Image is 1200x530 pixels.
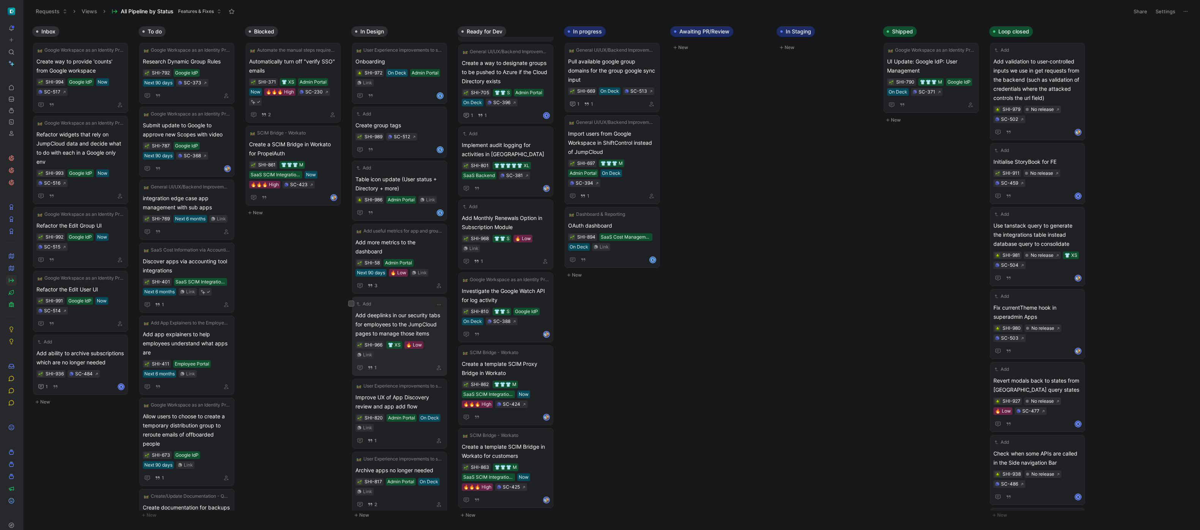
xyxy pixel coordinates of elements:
button: 🛤️SCIM Bridge - Workato [249,129,307,137]
span: User Experience improvements to support Google workspace as an IdP [363,46,442,54]
button: 🌱 [38,234,43,240]
button: 🛤️Add useful metrics for app and group membership changes [355,227,444,235]
div: 🌱 [570,234,575,240]
button: 🛤️General UI/UX/Backend Improvements [568,119,656,126]
button: 🛤️General UI/UX/Backend Improvements [568,46,656,54]
a: 🛤️Google Workspace as an Identity Provider (IdP) IntegrationCreate way to provide 'counts' from G... [33,43,128,113]
div: SHI-986 [365,196,382,204]
div: SHI-911 [1003,169,1020,177]
a: 🛤️General UI/UX/Backend ImprovementsImport users from Google Workspace in ShiftControl instead of... [565,115,660,204]
img: 🌱 [889,80,894,85]
button: 🛤️Google Workspace as an Identity Provider (IdP) Integration [887,46,975,54]
span: Create a way to designate groups to be pushed to Azure if the Cloud Directory exists [462,59,550,86]
button: Loop closed [989,26,1033,37]
button: 🛤️Google Workspace as an Identity Provider (IdP) Integration [36,46,125,54]
img: 🌱 [145,71,149,76]
div: SHI-894 [577,233,595,241]
div: Now [97,233,107,241]
div: SHI-981 [1003,252,1020,259]
img: 🛤️ [569,120,574,125]
a: 🛤️Google Workspace as an Identity Provider (IdP) IntegrationUI Update: Google IdP: User Managemen... [884,43,979,113]
button: Add [993,147,1010,154]
button: 1 [583,100,595,108]
span: 2 [268,112,271,117]
button: 🪲 [995,107,1000,112]
div: 🌱 [251,79,256,85]
img: 🛤️ [569,212,574,217]
button: 🌱 [144,70,150,76]
button: Add [355,110,372,118]
div: Now [306,171,316,179]
button: 🛤️Automate the manual steps required to finish onboarding a customer after org creation [249,46,337,54]
div: SHI-972 [365,69,382,77]
span: 1 [485,113,487,118]
div: On Deck [889,88,907,96]
span: Automate the manual steps required to finish onboarding a customer after org creation [257,46,336,54]
button: Add [462,203,478,210]
div: Now [98,169,107,177]
span: In progress [573,28,602,35]
button: 🛤️Google Workspace as an Identity Provider (IdP) Integration [36,119,125,127]
div: 🌱 [38,79,43,85]
div: SC-368 [184,152,201,160]
div: 🔥 Low [515,235,531,242]
button: All Pipeline by StatusFeatures & Fixes [108,6,225,17]
span: In Design [360,28,384,35]
div: On Deck [570,243,588,251]
div: SaaS Cost Management [601,233,651,241]
div: SHI-787 [152,142,170,150]
div: Google IdP [947,78,971,86]
button: New [245,208,345,217]
a: 🛤️SCIM Bridge - WorkatoCreate a SCIM Bridge in Workato for PropelAuth👕👕👕 MSaaS SCIM IntegrationsN... [246,126,341,206]
img: 🛤️ [463,49,467,54]
div: 🌱 [463,90,469,95]
div: Admin Portal [300,78,327,86]
a: 🛤️General UI/UX/Backend ImprovementsCreate a way to designate groups to be pushed to Azure if the... [458,44,553,123]
img: 🌱 [570,161,575,166]
img: avatar [1075,130,1081,135]
button: 1 [568,100,581,109]
span: 1 [471,113,473,118]
div: Google IdP [69,169,92,177]
span: General UI/UX/Backend Improvements [151,183,230,191]
div: No release [1030,169,1053,177]
img: 🌱 [38,171,43,176]
div: On Deck [388,69,406,77]
button: 1 [579,192,591,200]
span: Features & Fixes [178,8,214,15]
div: SC-513 [630,87,647,95]
div: Next 90 days [144,152,172,160]
button: New [670,43,771,52]
span: Initialise StoryBook for FE [993,157,1082,166]
div: E [437,93,443,98]
button: To do [139,26,166,37]
div: SC-371 [919,88,935,96]
img: 🛤️ [38,48,42,52]
div: SHI-968 [471,235,489,242]
span: SaaS Cost Information via Accounting Integrations [151,246,230,254]
a: AddAdd Monthly Renewals Option in Subscription Module👕👕 S🔥 LowLink1 [458,199,553,269]
button: Add [462,130,478,138]
div: No release [1031,106,1054,113]
button: 2 [260,111,272,119]
img: 🛤️ [144,112,148,116]
button: 🌱 [357,134,362,139]
button: Awaiting PR/Review [670,26,733,37]
button: 🌱 [463,163,469,168]
div: 👕👕👕👕👕 XL [494,162,529,169]
div: Google IdP [175,142,198,150]
div: 👕👕👕 M [281,161,303,169]
button: Add [355,164,372,172]
a: 🛤️General UI/UX/Backend Improvementsintegration edge case app management with sub appsNext 6 mont... [139,180,234,240]
span: Shipped [892,28,913,35]
a: 🛤️Google Workspace as an Identity Provider (IdP) IntegrationRefactor the Edit Group UIGoogle IdPN... [33,207,128,268]
button: Views [78,6,101,17]
div: SHI-989 [365,133,382,141]
img: 🪲 [357,71,362,76]
div: 🌱 [144,216,150,221]
button: New [883,115,983,125]
span: integration edge case app management with sub apps [143,194,231,212]
img: 🛤️ [357,229,361,233]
